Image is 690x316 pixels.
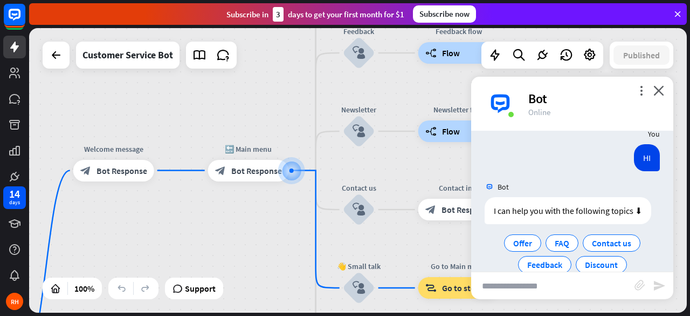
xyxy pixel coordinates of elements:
div: Customer Service Bot [82,42,173,69]
div: Subscribe in days to get your first month for $1 [226,7,404,22]
span: Flow [442,126,460,137]
span: Bot Response [231,165,282,176]
div: HI [634,144,660,171]
div: Contact info [410,183,507,193]
i: block_user_input [353,46,365,59]
i: close [653,85,664,96]
span: Feedback [527,259,562,270]
span: Bot Response [96,165,147,176]
div: Newsletter [327,104,391,115]
i: send [653,279,666,292]
div: Go to Main menu [410,261,507,272]
div: RH [6,293,23,310]
span: Discount [585,259,618,270]
i: block_user_input [353,125,365,138]
i: block_goto [425,283,437,293]
span: Contact us [592,238,631,248]
button: Open LiveChat chat widget [9,4,41,37]
div: days [9,199,20,206]
i: block_bot_response [80,165,91,176]
i: block_bot_response [215,165,226,176]
div: 👋 Small talk [327,261,391,272]
span: Support [185,280,216,297]
div: Contact us [327,183,391,193]
div: 100% [71,280,98,297]
span: Bot [498,182,509,192]
span: Offer [513,238,532,248]
button: Published [613,45,670,65]
i: block_user_input [353,281,365,294]
i: more_vert [636,85,646,96]
div: Feedback flow [410,26,507,37]
span: You [648,129,660,139]
div: 🔙 Main menu [200,144,297,154]
span: FAQ [555,238,569,248]
div: 3 [273,7,284,22]
div: Online [528,107,660,117]
div: Welcome message [65,144,162,154]
span: Bot Response [441,204,492,215]
span: Go to step [442,283,480,293]
i: block_bot_response [425,204,436,215]
i: builder_tree [425,126,437,137]
a: 14 days [3,186,26,209]
div: 14 [9,189,20,199]
div: Subscribe now [413,5,476,23]
i: builder_tree [425,48,437,58]
i: block_attachment [634,280,645,291]
div: Feedback [327,26,391,37]
i: block_user_input [353,203,365,216]
span: Flow [442,48,460,58]
div: Newsletter flow [410,104,507,115]
div: Bot [528,90,660,107]
div: I can help you with the following topics ⬇ [485,197,651,224]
